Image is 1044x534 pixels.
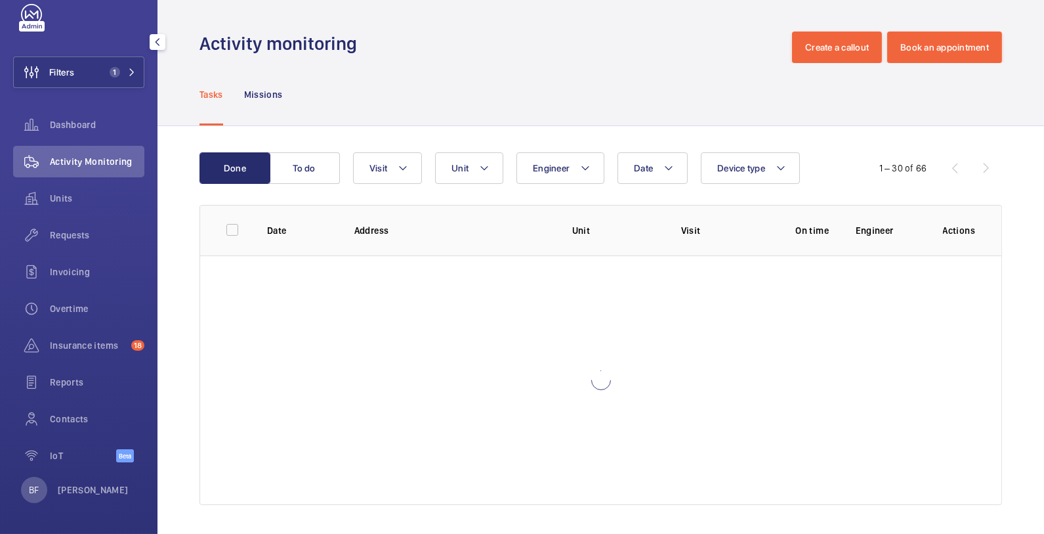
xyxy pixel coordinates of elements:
[50,449,116,462] span: IoT
[790,224,835,237] p: On time
[116,449,134,462] span: Beta
[50,412,144,426] span: Contacts
[50,118,144,131] span: Dashboard
[199,88,223,101] p: Tasks
[856,224,922,237] p: Engineer
[879,162,927,175] div: 1 – 30 of 66
[533,163,570,173] span: Engineer
[717,163,765,173] span: Device type
[50,302,144,315] span: Overtime
[50,229,144,242] span: Requests
[199,32,365,56] h1: Activity monitoring
[701,152,800,184] button: Device type
[50,376,144,389] span: Reports
[267,224,333,237] p: Date
[13,56,144,88] button: Filters1
[50,155,144,168] span: Activity Monitoring
[199,152,270,184] button: Done
[634,163,653,173] span: Date
[887,32,1002,63] button: Book an appointment
[572,224,660,237] p: Unit
[50,339,126,352] span: Insurance items
[110,67,120,78] span: 1
[681,224,769,237] p: Visit
[516,152,604,184] button: Engineer
[50,265,144,278] span: Invoicing
[617,152,688,184] button: Date
[353,152,422,184] button: Visit
[451,163,469,173] span: Unit
[369,163,387,173] span: Visit
[435,152,503,184] button: Unit
[50,192,144,205] span: Units
[29,483,39,497] p: BF
[131,340,144,351] span: 18
[49,66,74,79] span: Filters
[943,224,975,237] p: Actions
[792,32,882,63] button: Create a callout
[244,88,283,101] p: Missions
[58,483,129,497] p: [PERSON_NAME]
[269,152,340,184] button: To do
[354,224,551,237] p: Address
